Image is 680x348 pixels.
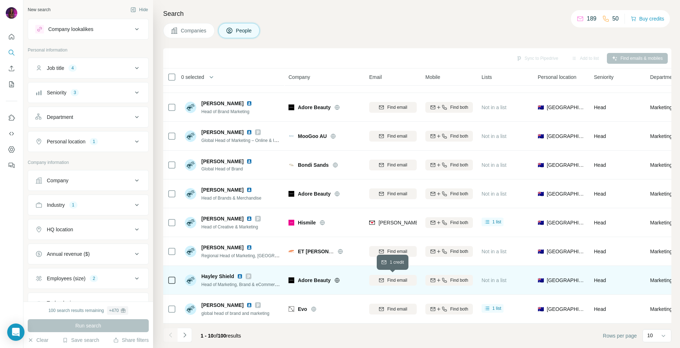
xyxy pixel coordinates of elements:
[246,187,252,193] img: LinkedIn logo
[218,333,226,339] span: 100
[47,113,73,121] div: Department
[28,133,148,150] button: Personal location1
[298,219,316,226] span: Hismile
[538,277,544,284] span: 🇦🇺
[538,219,544,226] span: 🇦🇺
[185,275,196,286] img: Avatar
[47,89,66,96] div: Seniority
[482,277,506,283] span: Not in a list
[47,275,85,282] div: Employees (size)
[28,294,148,312] button: Technologies
[201,109,249,114] span: Head of Brand Marketing
[47,250,90,258] div: Annual revenue ($)
[28,59,148,77] button: Job title4
[538,190,544,197] span: 🇦🇺
[28,6,50,13] div: New search
[28,172,148,189] button: Company
[6,143,17,156] button: Dashboard
[298,305,307,313] span: Evo
[631,14,664,24] button: Buy credits
[201,311,269,316] span: global head of brand and marketing
[425,188,473,199] button: Find both
[298,277,331,284] span: Adore Beauty
[214,333,218,339] span: of
[425,102,473,113] button: Find both
[201,273,234,280] span: Hayley Shield
[28,196,148,214] button: Industry1
[90,275,98,282] div: 2
[246,159,252,164] img: LinkedIn logo
[450,306,468,312] span: Find both
[425,73,440,81] span: Mobile
[298,190,331,197] span: Adore Beauty
[201,129,243,136] span: [PERSON_NAME]
[288,162,294,168] img: Logo of Bondi Sands
[201,333,241,339] span: results
[201,215,243,222] span: [PERSON_NAME]
[47,201,65,209] div: Industry
[387,306,407,312] span: Find email
[425,304,473,314] button: Find both
[369,102,417,113] button: Find email
[594,249,606,254] span: Head
[163,9,671,19] h4: Search
[369,160,417,170] button: Find email
[387,248,407,255] span: Find email
[47,226,73,233] div: HQ location
[288,133,294,139] img: Logo of MooGoo AU
[28,221,148,238] button: HQ location
[547,104,585,111] span: [GEOGRAPHIC_DATA]
[594,191,606,197] span: Head
[612,14,619,23] p: 50
[6,7,17,19] img: Avatar
[28,245,148,263] button: Annual revenue ($)
[538,104,544,111] span: 🇦🇺
[594,162,606,168] span: Head
[369,73,382,81] span: Email
[298,104,331,111] span: Adore Beauty
[425,160,473,170] button: Find both
[181,73,204,81] span: 0 selected
[594,306,606,312] span: Head
[538,161,544,169] span: 🇦🇺
[28,159,149,166] p: Company information
[547,219,585,226] span: [GEOGRAPHIC_DATA]
[298,161,329,169] span: Bondi Sands
[450,133,468,139] span: Find both
[71,89,79,96] div: 3
[201,281,294,287] span: Head of Marketing, Brand & eCommerce - iKOU
[185,303,196,315] img: Avatar
[547,190,585,197] span: [GEOGRAPHIC_DATA]
[47,177,68,184] div: Company
[369,304,417,314] button: Find email
[201,196,261,201] span: Head of Brands & Merchandise
[237,273,243,279] img: LinkedIn logo
[201,224,258,229] span: Head of Creative & Marketing
[185,159,196,171] img: Avatar
[547,305,585,313] span: [GEOGRAPHIC_DATA]
[48,306,128,315] div: 100 search results remaining
[425,131,473,142] button: Find both
[181,27,207,34] span: Companies
[369,131,417,142] button: Find email
[650,73,676,81] span: Department
[125,4,153,15] button: Hide
[547,161,585,169] span: [GEOGRAPHIC_DATA]
[47,64,64,72] div: Job title
[450,104,468,111] span: Find both
[288,220,294,226] img: Logo of Hismile
[28,336,48,344] button: Clear
[594,277,606,283] span: Head
[482,104,506,110] span: Not in a list
[113,336,149,344] button: Share filters
[28,108,148,126] button: Department
[492,219,501,225] span: 1 list
[450,162,468,168] span: Find both
[47,138,85,145] div: Personal location
[201,302,243,309] span: [PERSON_NAME]
[594,220,606,226] span: Head
[28,84,148,101] button: Seniority3
[47,299,76,307] div: Technologies
[482,133,506,139] span: Not in a list
[425,217,473,228] button: Find both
